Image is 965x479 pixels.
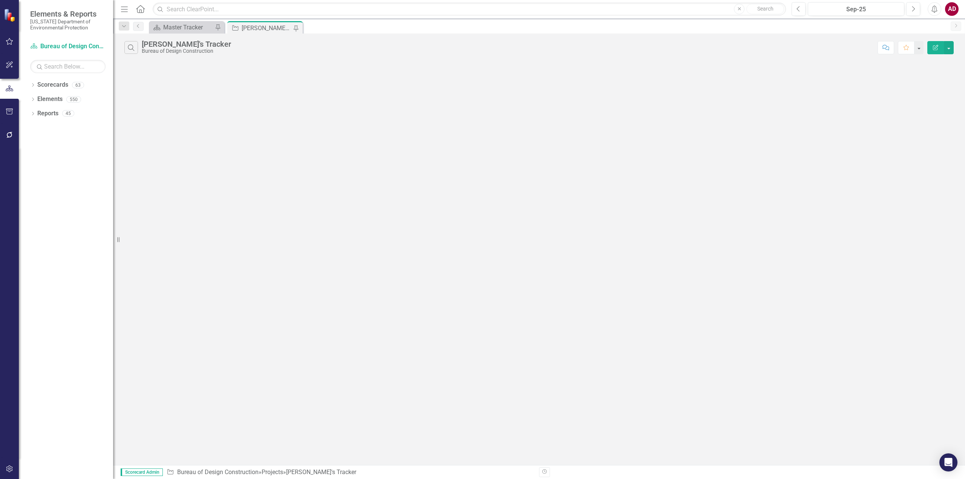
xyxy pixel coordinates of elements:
a: Bureau of Design Construction [30,42,106,51]
button: Sep-25 [808,2,904,16]
a: Elements [37,95,63,104]
small: [US_STATE] Department of Environmental Protection [30,18,106,31]
button: AD [945,2,959,16]
a: Projects [262,468,283,476]
div: Open Intercom Messenger [939,453,957,471]
div: [PERSON_NAME]'s Tracker [286,468,356,476]
div: [PERSON_NAME]'s Tracker [142,40,231,48]
a: Scorecards [37,81,68,89]
div: [PERSON_NAME]'s Tracker [242,23,291,33]
div: Sep-25 [810,5,902,14]
button: Search [746,4,784,14]
span: Scorecard Admin [121,468,163,476]
div: » » [167,468,533,477]
a: Reports [37,109,58,118]
div: 45 [62,110,74,117]
div: Master Tracker [163,23,213,32]
input: Search Below... [30,60,106,73]
img: ClearPoint Strategy [4,8,17,21]
div: 550 [66,96,81,103]
a: Master Tracker [151,23,213,32]
div: 63 [72,82,84,88]
span: Search [757,6,774,12]
div: Bureau of Design Construction [142,48,231,54]
a: Bureau of Design Construction [177,468,259,476]
span: Elements & Reports [30,9,106,18]
input: Search ClearPoint... [153,3,786,16]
